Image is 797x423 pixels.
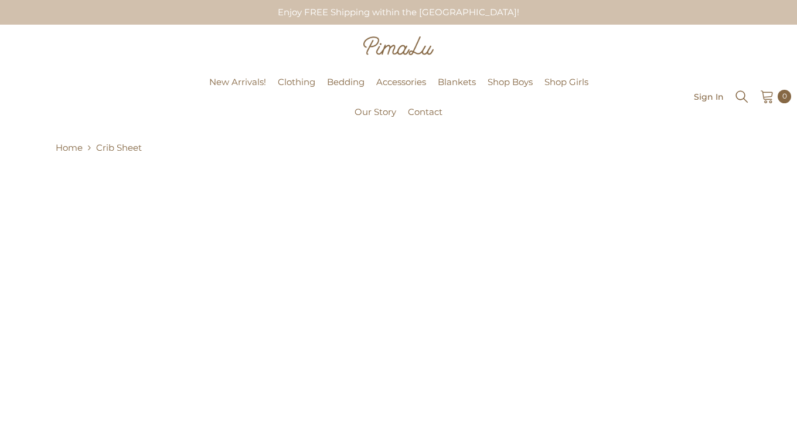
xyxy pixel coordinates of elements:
div: Enjoy FREE Shipping within the [GEOGRAPHIC_DATA]! [227,1,570,23]
span: New Arrivals! [209,76,266,87]
a: Shop Boys [482,75,539,105]
span: Blankets [438,76,476,87]
span: Contact [408,106,442,117]
a: Accessories [370,75,432,105]
span: 0 [782,90,787,103]
a: Sign In [694,92,724,101]
summary: Search [734,88,750,104]
span: Sign In [694,93,724,101]
nav: breadcrumbs [56,135,741,159]
span: Shop Boys [488,76,533,87]
a: Pimalu [6,93,43,101]
span: Bedding [327,76,365,87]
span: Clothing [278,76,315,87]
a: Contact [402,105,448,135]
a: Clothing [272,75,321,105]
a: Crib Sheet [96,142,142,153]
a: Blankets [432,75,482,105]
span: Shop Girls [544,76,588,87]
img: Pimalu [363,36,434,55]
a: Home [56,141,83,155]
span: Accessories [376,76,426,87]
span: Our Story [355,106,396,117]
a: Shop Girls [539,75,594,105]
a: Our Story [349,105,402,135]
a: New Arrivals! [203,75,272,105]
a: Bedding [321,75,370,105]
